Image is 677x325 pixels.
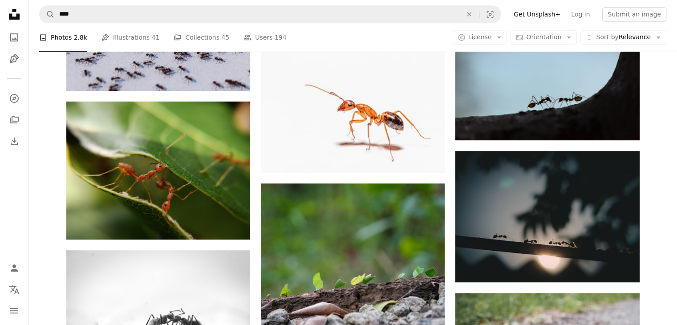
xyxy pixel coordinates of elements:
a: brown ant on white surface [261,107,445,115]
a: Illustrations [5,50,23,68]
a: Collections [5,111,23,129]
span: License [468,33,492,41]
button: Menu [5,302,23,320]
span: Relevance [596,33,651,42]
a: a group of small green plants sprouting out of the ground [261,271,445,279]
a: two black ant [455,74,639,82]
form: Find visuals sitewide [39,5,501,23]
button: Clear [459,6,479,23]
button: Orientation [511,30,577,45]
a: black ant on black wire [455,212,639,220]
img: two black ant [455,17,639,140]
button: Language [5,280,23,298]
a: Download History [5,132,23,150]
a: Collections 45 [174,23,229,52]
img: macro photography of red ants [66,102,250,240]
button: Sort byRelevance [580,30,666,45]
a: Photos [5,28,23,46]
a: Log in / Sign up [5,259,23,277]
a: micro photography of two black ants on white panel [66,308,250,316]
span: 194 [275,32,287,42]
span: 41 [152,32,160,42]
img: black ant on black wire [455,151,639,282]
span: 45 [221,32,229,42]
a: macro photography of red ants [66,167,250,175]
button: License [453,30,507,45]
img: brown ant on white surface [261,50,445,173]
a: Users 194 [243,23,286,52]
a: Home — Unsplash [5,5,23,25]
a: Explore [5,89,23,107]
button: Search Unsplash [40,6,55,23]
a: Get Unsplash+ [508,7,566,21]
button: Submit an image [602,7,666,21]
button: Visual search [479,6,501,23]
a: Log in [566,7,595,21]
span: Orientation [526,33,561,41]
a: Illustrations 41 [101,23,159,52]
span: Sort by [596,33,618,41]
